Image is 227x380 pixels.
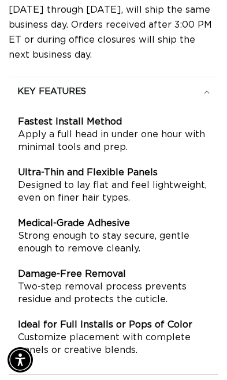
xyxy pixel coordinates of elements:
[169,325,227,380] iframe: Chat Widget
[18,219,130,228] strong: Medical-Grade Adhesive
[8,347,33,373] div: Accessibility Menu
[18,117,122,126] strong: Fastest Install Method
[18,320,192,329] strong: Ideal for Full Installs or Pops of Color
[18,115,209,356] p: Apply a full head in under one hour with minimal tools and prep. Designed to lay flat and feel li...
[17,86,86,97] h2: KEY FEATURES
[18,168,158,177] strong: Ultra-Thin and Flexible Panels
[18,269,126,279] strong: Damage-Free Removal
[9,77,218,106] summary: KEY FEATURES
